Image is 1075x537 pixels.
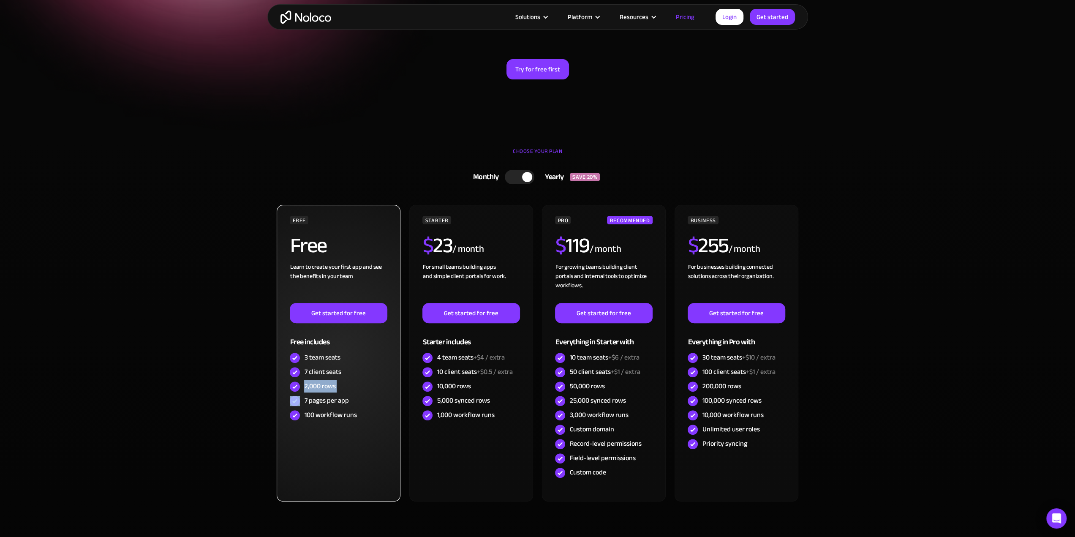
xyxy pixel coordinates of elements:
[463,171,505,183] div: Monthly
[422,235,452,256] h2: 23
[437,367,512,376] div: 10 client seats
[506,59,569,79] a: Try for free first
[570,173,600,181] div: SAVE 20%
[702,382,741,391] div: 200,000 rows
[290,303,387,323] a: Get started for free
[422,323,520,351] div: Starter includes
[304,410,357,420] div: 100 workflow runs
[569,439,641,448] div: Record-level permissions
[290,262,387,303] div: Learn to create your first app and see the benefits in your team ‍
[437,382,471,391] div: 10,000 rows
[665,11,705,22] a: Pricing
[702,439,747,448] div: Priority syncing
[304,353,340,362] div: 3 team seats
[746,365,775,378] span: +$1 / extra
[716,9,743,25] a: Login
[473,351,504,364] span: +$4 / extra
[589,243,621,256] div: / month
[688,226,698,265] span: $
[557,11,609,22] div: Platform
[555,235,589,256] h2: 119
[688,262,785,303] div: For businesses building connected solutions across their organization. ‍
[569,382,604,391] div: 50,000 rows
[569,468,606,477] div: Custom code
[688,216,718,224] div: BUSINESS
[422,262,520,303] div: For small teams building apps and simple client portals for work. ‍
[304,382,335,391] div: 2,000 rows
[304,367,341,376] div: 7 client seats
[702,367,775,376] div: 100 client seats
[422,216,451,224] div: STARTER
[290,216,308,224] div: FREE
[555,303,652,323] a: Get started for free
[569,353,639,362] div: 10 team seats
[702,396,761,405] div: 100,000 synced rows
[569,410,628,420] div: 3,000 workflow runs
[610,365,640,378] span: +$1 / extra
[569,453,635,463] div: Field-level permissions
[620,11,648,22] div: Resources
[569,425,614,434] div: Custom domain
[437,353,504,362] div: 4 team seats
[569,367,640,376] div: 50 client seats
[422,303,520,323] a: Get started for free
[728,243,760,256] div: / month
[290,323,387,351] div: Free includes
[1046,508,1067,529] div: Open Intercom Messenger
[688,323,785,351] div: Everything in Pro with
[476,365,512,378] span: +$0.5 / extra
[555,226,566,265] span: $
[607,216,652,224] div: RECOMMENDED
[505,11,557,22] div: Solutions
[702,410,763,420] div: 10,000 workflow runs
[280,11,331,24] a: home
[304,396,348,405] div: 7 pages per app
[569,396,626,405] div: 25,000 synced rows
[534,171,570,183] div: Yearly
[608,351,639,364] span: +$6 / extra
[568,11,592,22] div: Platform
[437,396,490,405] div: 5,000 synced rows
[437,410,494,420] div: 1,000 workflow runs
[742,351,775,364] span: +$10 / extra
[452,243,484,256] div: / month
[276,145,800,166] div: CHOOSE YOUR PLAN
[422,226,433,265] span: $
[555,262,652,303] div: For growing teams building client portals and internal tools to optimize workflows.
[555,216,571,224] div: PRO
[702,353,775,362] div: 30 team seats
[515,11,540,22] div: Solutions
[688,303,785,323] a: Get started for free
[290,235,327,256] h2: Free
[750,9,795,25] a: Get started
[555,323,652,351] div: Everything in Starter with
[702,425,759,434] div: Unlimited user roles
[688,235,728,256] h2: 255
[609,11,665,22] div: Resources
